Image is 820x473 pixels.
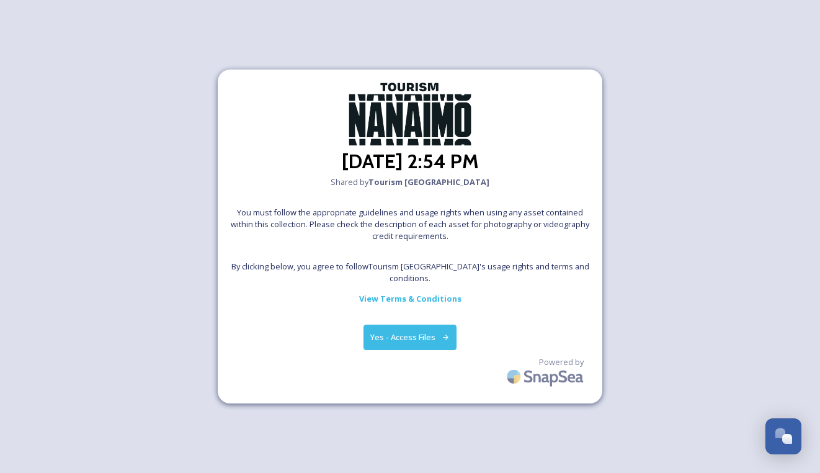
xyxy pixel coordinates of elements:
[342,146,479,176] h2: [DATE] 2:54 PM
[363,325,457,350] button: Yes - Access Files
[359,291,461,306] a: View Terms & Conditions
[503,362,590,391] img: SnapSea Logo
[230,207,590,243] span: You must follow the appropriate guidelines and usage rights when using any asset contained within...
[331,176,489,188] span: Shared by
[359,293,461,304] strong: View Terms & Conditions
[368,176,489,187] strong: Tourism [GEOGRAPHIC_DATA]
[539,356,584,368] span: Powered by
[765,418,801,454] button: Open Chat
[230,261,590,284] span: By clicking below, you agree to follow Tourism [GEOGRAPHIC_DATA] 's usage rights and terms and co...
[348,82,472,146] img: TourismNanaimo_Logo_Main_Black.png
